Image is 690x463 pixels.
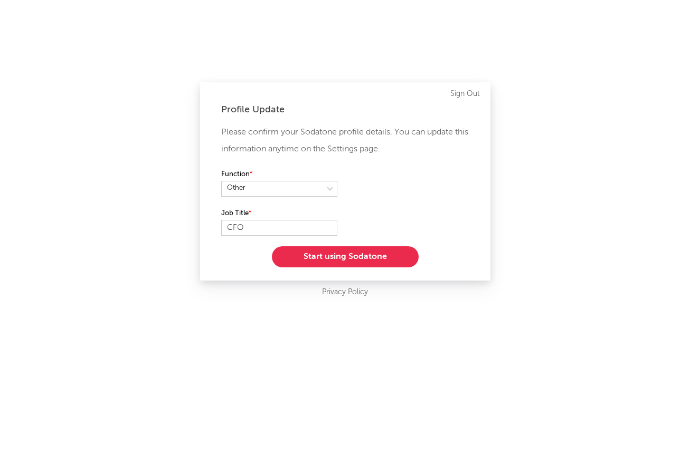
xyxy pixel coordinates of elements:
a: Privacy Policy [322,286,368,299]
a: Sign Out [450,88,480,100]
label: Function [221,168,337,181]
div: Profile Update [221,103,469,116]
p: Please confirm your Sodatone profile details. You can update this information anytime on the Sett... [221,124,469,158]
button: Start using Sodatone [272,246,419,267]
label: Job Title [221,207,337,220]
